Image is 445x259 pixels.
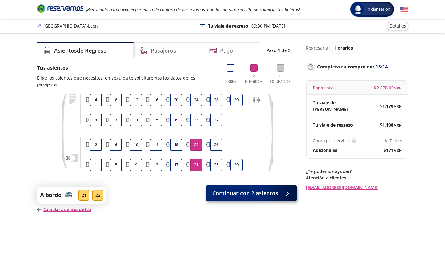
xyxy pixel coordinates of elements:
[190,159,202,171] button: 21
[380,122,402,128] span: $ 1,108
[130,94,142,106] button: 12
[306,184,408,191] a: [EMAIL_ADDRESS][DOMAIN_NAME]
[306,62,408,71] p: Completa tu compra en :
[206,185,297,201] button: Continuar con 2 asientos
[37,64,216,71] p: Tus asientos
[37,75,216,88] p: Elige los asientos que necesites, en seguida te solicitaremos los datos de los pasajeros
[251,23,285,29] p: 09:30 PM [DATE]
[208,23,248,29] p: Tu viaje de regreso
[130,139,142,151] button: 10
[220,46,233,55] h4: Pago
[306,168,408,175] p: ¿Te podemos ayudar?
[306,45,328,51] p: Regresar a
[380,103,402,109] span: $ 1,170
[43,23,98,29] p: [GEOGRAPHIC_DATA] - León
[210,159,222,171] button: 25
[90,139,102,151] button: 2
[90,114,102,126] button: 3
[90,159,102,171] button: 1
[384,147,402,153] span: $ 171
[90,94,102,106] button: 4
[190,114,202,126] button: 23
[313,147,337,153] p: Adicionales
[86,6,300,12] em: ¡Bienvenido a la nueva experiencia de compra de Reservamos, una forma más sencilla de comprar tus...
[222,73,239,84] p: 30 Libres
[400,6,408,13] button: English
[313,122,353,128] p: Tu viaje de regreso
[306,42,408,53] div: Regresar a ver horarios
[110,94,122,106] button: 8
[313,99,357,112] p: Tu viaje de [PERSON_NAME]
[384,137,402,144] span: $ 171
[244,73,264,84] p: 2 Elegidos
[54,46,107,55] h4: Asientos de Regreso
[110,159,122,171] button: 5
[37,207,106,213] p: Cambiar asientos de ida
[37,4,83,13] i: Brand Logo
[170,159,182,171] button: 17
[151,46,176,55] h4: Pasajeros
[150,94,162,106] button: 16
[374,84,402,91] span: $ 2,278.00
[306,175,408,181] p: Atención a clientes
[375,63,388,70] span: 13:14
[364,6,393,12] span: Iniciar sesión
[266,47,290,54] p: Paso 1 de 3
[210,94,222,106] button: 28
[190,139,202,151] button: 22
[394,139,402,143] small: MXN
[110,139,122,151] button: 6
[170,94,182,106] button: 20
[37,4,83,15] a: Brand Logo
[388,22,408,30] button: Detalles
[170,139,182,151] button: 18
[393,148,402,153] small: MXN
[394,86,402,90] small: MXN
[150,114,162,126] button: 15
[210,114,222,126] button: 27
[230,94,243,106] button: 30
[170,114,182,126] button: 19
[110,114,122,126] button: 7
[269,73,292,84] p: 0 Ocupados
[334,45,353,51] span: Horarios
[230,159,243,171] button: 29
[150,139,162,151] button: 14
[313,137,350,144] p: Cargo por servicio
[313,84,335,91] p: Pago total
[78,190,89,201] div: 21
[393,123,402,127] small: MXN
[40,191,61,199] p: A bordo
[130,159,142,171] button: 9
[92,190,103,201] div: 22
[130,114,142,126] button: 11
[210,139,222,151] button: 26
[190,94,202,106] button: 24
[212,189,278,197] span: Continuar con 2 asientos
[150,159,162,171] button: 13
[393,104,402,109] small: MXN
